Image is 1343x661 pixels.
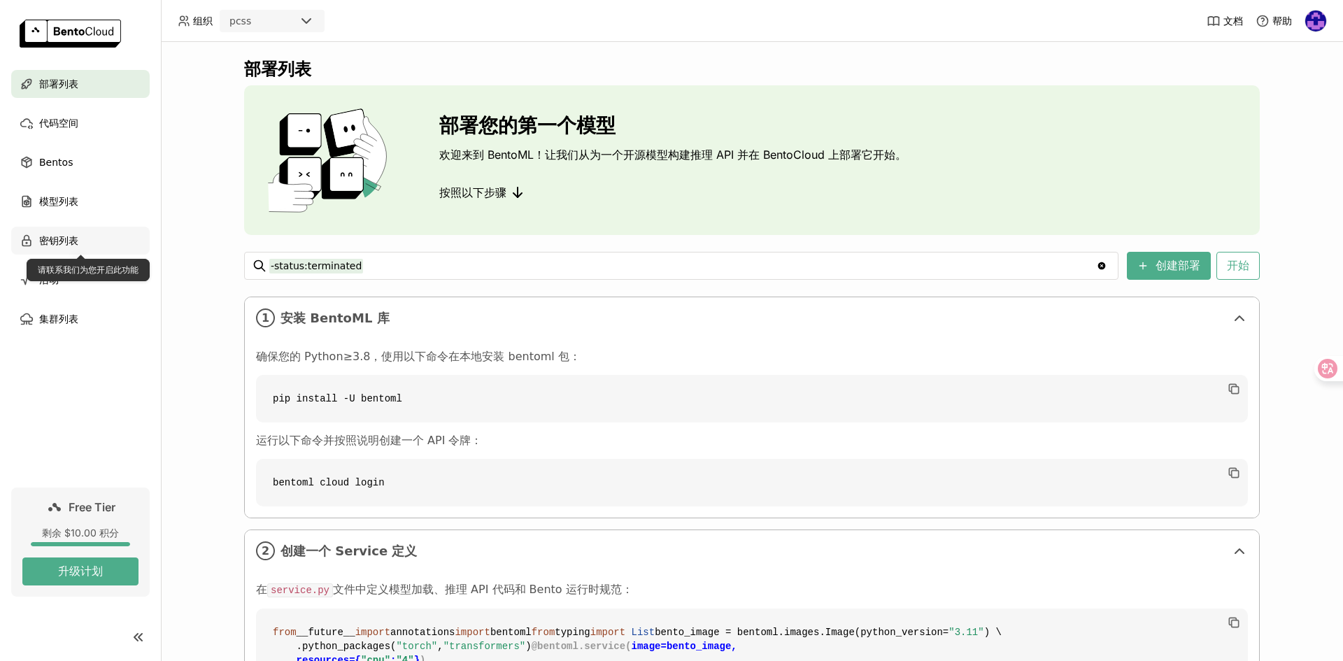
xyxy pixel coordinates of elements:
img: cover onboarding [255,108,406,213]
div: 部署列表 [244,59,1260,80]
span: 创建一个 Service 定义 [280,543,1225,559]
div: 请联系我们为您开启此功能 [27,259,150,281]
span: import [455,627,490,638]
span: "transformers" [443,641,526,652]
span: 文档 [1223,15,1243,27]
span: 密钥列表 [39,232,78,249]
span: "torch" [396,641,437,652]
a: Bentos [11,148,150,176]
a: 部署列表 [11,70,150,98]
span: from [273,627,297,638]
code: service.py [267,583,333,597]
span: 代码空间 [39,115,78,132]
button: 升级计划 [22,557,138,585]
span: 帮助 [1272,15,1292,27]
span: import [590,627,625,638]
span: 组织 [193,15,213,27]
i: 2 [256,541,275,560]
div: 帮助 [1256,14,1292,28]
div: 2创建一个 Service 定义 [245,530,1259,571]
span: List [632,627,655,638]
div: 1安装 BentoML 库 [245,297,1259,339]
span: 集群列表 [39,311,78,327]
span: 安装 BentoML 库 [280,311,1225,326]
p: 运行以下命令并按照说明创建一个 API 令牌： [256,434,1248,448]
span: 模型列表 [39,193,78,210]
span: import [355,627,390,638]
a: 代码空间 [11,109,150,137]
p: 欢迎来到 BentoML！让我们从为一个开源模型构建推理 API 并在 BentoCloud 上部署它开始。 [439,148,907,162]
input: 搜索 [269,255,1096,277]
a: 集群列表 [11,305,150,333]
img: logo [20,20,121,48]
code: pip install -U bentoml [256,375,1248,422]
button: 开始 [1216,252,1260,280]
input: Selected pcss. [253,15,254,29]
svg: Clear value [1096,260,1107,271]
h3: 部署您的第一个模型 [439,114,907,136]
span: "3.11" [948,627,983,638]
a: 文档 [1207,14,1243,28]
img: qian zhang [1305,10,1326,31]
span: from [532,627,555,638]
div: 剩余 $10.00 积分 [22,527,138,539]
span: 部署列表 [39,76,78,92]
a: 活动 [11,266,150,294]
a: 密钥列表 [11,227,150,255]
div: pcss [229,14,251,28]
i: 1 [256,308,275,327]
code: bentoml cloud login [256,459,1248,506]
p: 确保您的 Python≥3.8，使用以下命令在本地安装 bentoml 包： [256,350,1248,364]
a: Free Tier剩余 $10.00 积分升级计划 [11,488,150,597]
button: 创建部署 [1127,252,1211,280]
span: 按照以下步骤 [439,185,506,199]
span: Bentos [39,154,73,171]
p: 在 文件中定义模型加载、推理 API 代码和 Bento 运行时规范： [256,583,1248,597]
a: 模型列表 [11,187,150,215]
span: Free Tier [69,500,115,514]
